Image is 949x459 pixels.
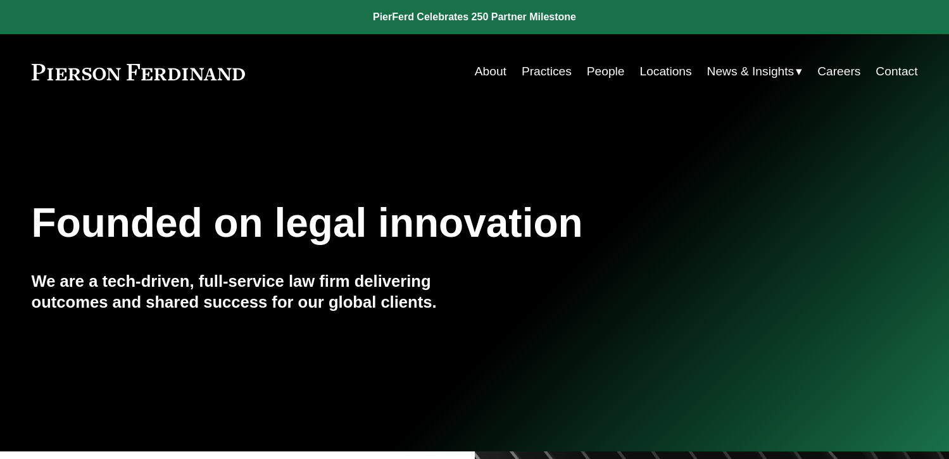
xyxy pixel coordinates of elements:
a: About [475,60,506,84]
a: Locations [639,60,691,84]
span: News & Insights [707,61,795,83]
h1: Founded on legal innovation [32,200,770,246]
a: Careers [817,60,860,84]
a: Contact [876,60,917,84]
a: folder dropdown [707,60,803,84]
h4: We are a tech-driven, full-service law firm delivering outcomes and shared success for our global... [32,271,475,312]
a: Practices [522,60,572,84]
a: People [587,60,625,84]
